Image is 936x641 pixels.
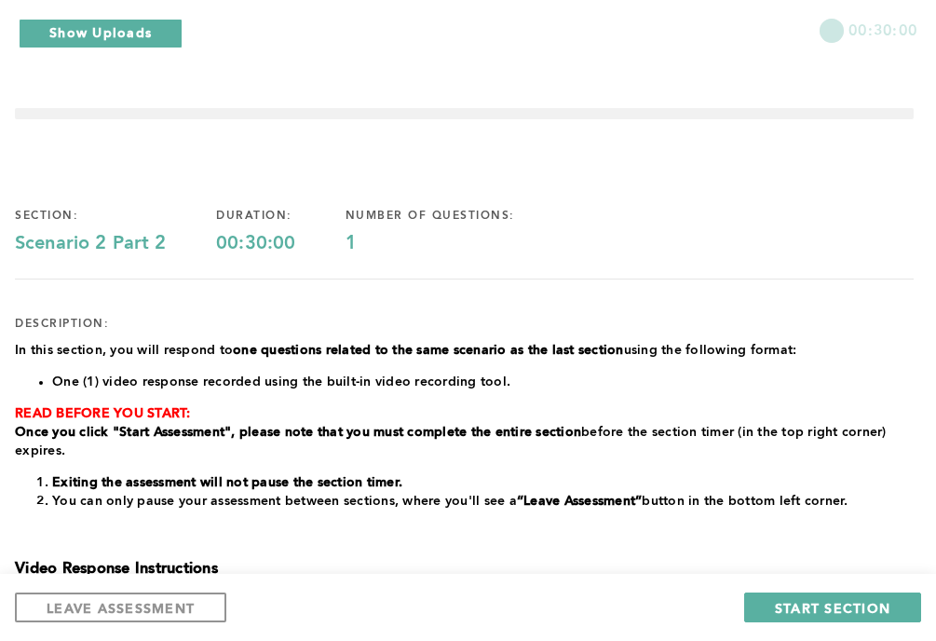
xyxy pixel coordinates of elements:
[47,599,195,617] span: LEAVE ASSESSMENT
[15,233,216,255] div: Scenario 2 Part 2
[15,423,914,460] p: before the section timer (in the top right corner) expires.
[346,233,565,255] div: 1
[517,495,643,508] strong: “Leave Assessment”
[848,19,917,40] span: 00:30:00
[624,344,797,357] span: using the following format:
[52,375,510,389] span: One (1) video response recorded using the built-in video recording tool.
[15,560,914,579] h3: Video Response Instructions
[15,317,109,332] div: description:
[216,233,346,255] div: 00:30:00
[233,344,624,357] strong: one questions related to the same scenario as the last section
[19,19,183,48] button: Show Uploads
[775,599,890,617] span: START SECTION
[15,426,581,439] strong: Once you click "Start Assessment", please note that you must complete the entire section
[15,344,233,357] span: In this section, you will respond to
[52,476,402,489] strong: Exiting the assessment will not pause the section timer.
[15,593,226,622] button: LEAVE ASSESSMENT
[52,492,914,511] li: You can only pause your assessment between sections, where you'll see a button in the bottom left...
[744,593,921,622] button: START SECTION
[15,209,216,224] div: section:
[15,407,191,420] strong: READ BEFORE YOU START:
[346,209,565,224] div: number of questions:
[216,209,346,224] div: duration:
